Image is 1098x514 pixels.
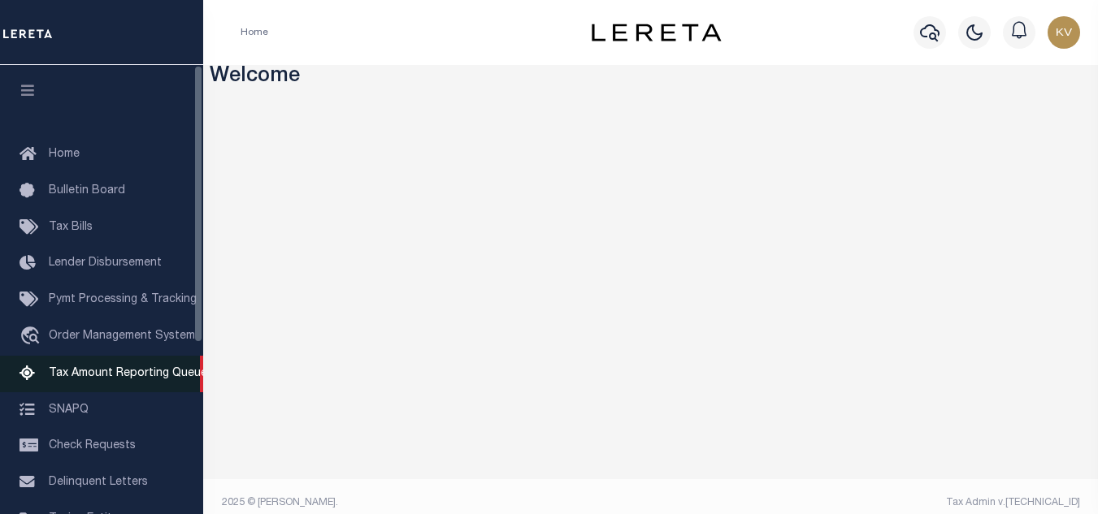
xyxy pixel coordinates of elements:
span: Home [49,149,80,160]
span: Order Management System [49,330,195,342]
span: Check Requests [49,440,136,451]
img: svg+xml;base64,PHN2ZyB4bWxucz0iaHR0cDovL3d3dy53My5vcmcvMjAwMC9zdmciIHBvaW50ZXItZXZlbnRzPSJub25lIi... [1048,16,1080,49]
h3: Welcome [210,65,1092,90]
span: Lender Disbursement [49,257,162,269]
span: Tax Bills [49,222,93,233]
span: Pymt Processing & Tracking [49,294,197,305]
span: Tax Amount Reporting Queue [49,368,207,379]
span: Bulletin Board [49,185,125,197]
span: Delinquent Letters [49,477,148,488]
span: SNAPQ [49,404,89,415]
li: Home [241,25,268,40]
div: 2025 © [PERSON_NAME]. [210,495,651,510]
div: Tax Admin v.[TECHNICAL_ID] [663,495,1080,510]
img: logo-dark.svg [592,24,722,41]
i: travel_explore [20,326,46,348]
